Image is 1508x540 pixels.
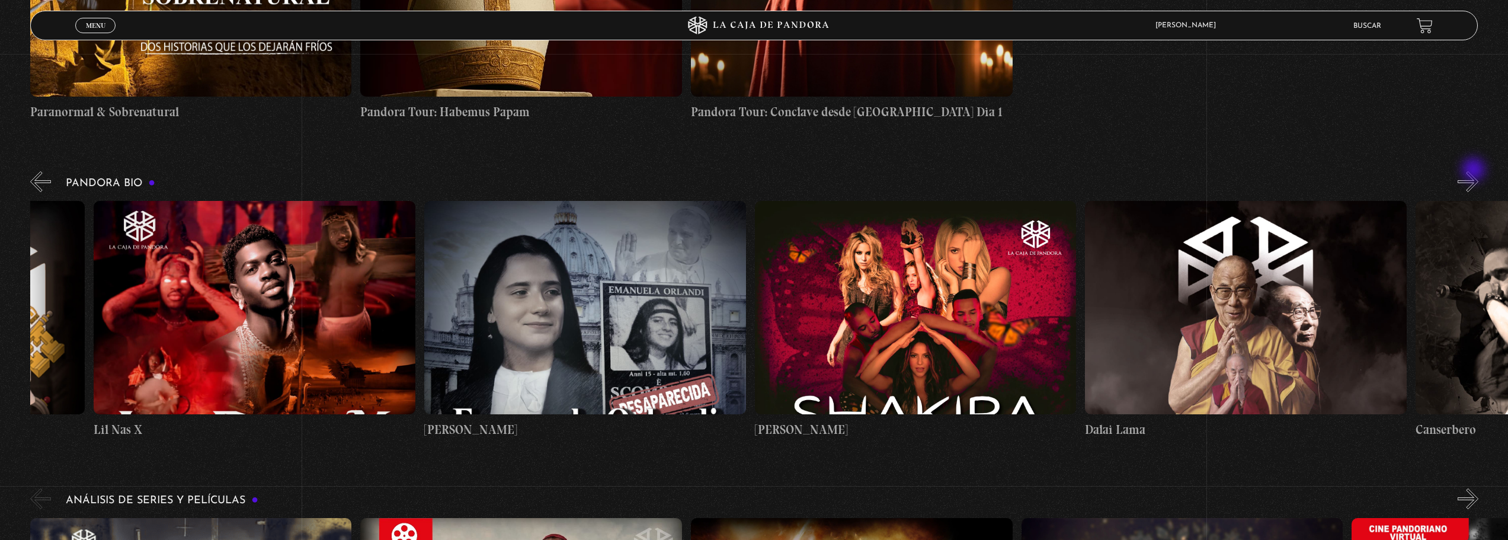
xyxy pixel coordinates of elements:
[424,420,746,439] h4: [PERSON_NAME]
[30,488,51,509] button: Previous
[30,103,352,122] h4: Paranormal & Sobrenatural
[30,171,51,192] button: Previous
[1150,22,1228,29] span: [PERSON_NAME]
[755,201,1077,439] a: [PERSON_NAME]
[94,420,415,439] h4: Lil Nas X
[1417,18,1433,34] a: View your shopping cart
[691,103,1013,122] h4: Pandora Tour: Conclave desde [GEOGRAPHIC_DATA] Dia 1
[94,201,415,439] a: Lil Nas X
[1458,488,1478,509] button: Next
[1458,171,1478,192] button: Next
[86,22,105,29] span: Menu
[755,420,1077,439] h4: [PERSON_NAME]
[1353,23,1381,30] a: Buscar
[66,495,258,506] h3: Análisis de series y películas
[424,201,746,439] a: [PERSON_NAME]
[82,32,110,40] span: Cerrar
[1085,420,1407,439] h4: Dalai Lama
[1085,201,1407,439] a: Dalai Lama
[360,103,682,122] h4: Pandora Tour: Habemus Papam
[66,178,155,189] h3: Pandora Bio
